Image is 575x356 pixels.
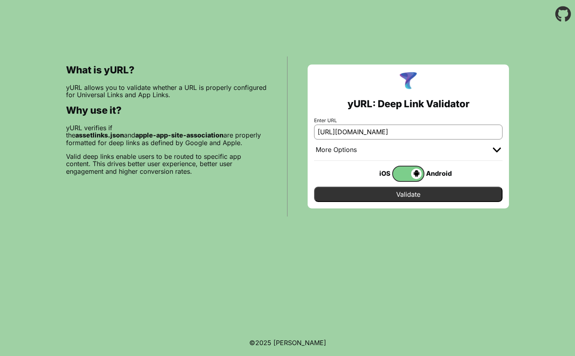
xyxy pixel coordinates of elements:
[66,124,267,146] p: yURL verifies if the and are properly formatted for deep links as defined by Google and Apple.
[66,105,267,116] h2: Why use it?
[398,71,419,92] img: yURL Logo
[255,339,271,347] span: 2025
[493,148,501,152] img: chevron
[66,153,267,175] p: Valid deep links enable users to be routed to specific app content. This drives better user exper...
[424,168,457,179] div: Android
[314,187,503,202] input: Validate
[314,125,503,139] input: e.g. https://app.chayev.com/xyx
[316,146,357,154] div: More Options
[66,65,267,76] h2: What is yURL?
[314,118,503,123] label: Enter URL
[273,339,326,347] a: Michael Ibragimchayev's Personal Site
[135,131,223,139] b: apple-app-site-association
[66,84,267,99] p: yURL allows you to validate whether a URL is properly configured for Universal Links and App Links.
[75,131,124,139] b: assetlinks.json
[360,168,392,179] div: iOS
[347,98,470,110] h2: yURL: Deep Link Validator
[249,329,326,356] footer: ©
